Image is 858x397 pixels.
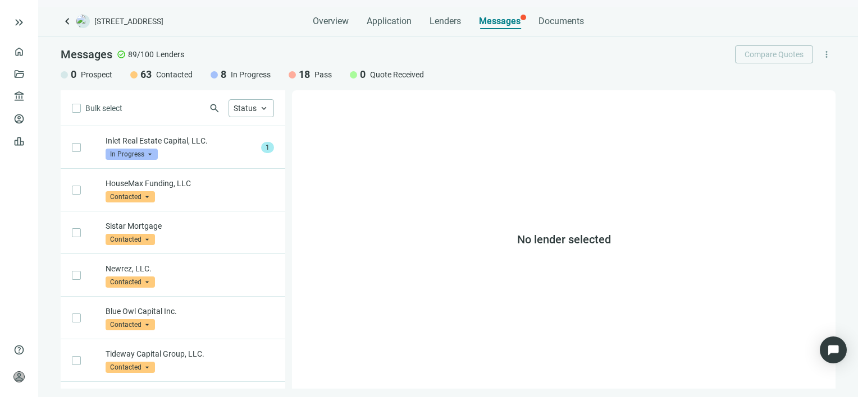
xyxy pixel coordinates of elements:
span: Overview [313,16,349,27]
img: deal-logo [76,15,90,28]
button: Compare Quotes [735,45,813,63]
span: Messages [61,48,112,61]
a: keyboard_arrow_left [61,15,74,28]
span: In Progress [231,69,271,80]
span: Documents [538,16,584,27]
p: Inlet Real Estate Capital, LLC. [106,135,257,146]
span: Bulk select [85,102,122,114]
span: Lenders [430,16,461,27]
span: check_circle [117,50,126,59]
button: more_vert [818,45,836,63]
span: Contacted [106,319,155,330]
span: Quote Received [370,69,424,80]
span: Contacted [106,191,155,202]
span: 0 [71,68,76,81]
span: 18 [299,68,310,81]
span: Contacted [106,234,155,245]
span: more_vert [822,49,832,59]
p: HouseMax Funding, LLC [106,178,274,189]
span: 0 [360,68,366,81]
span: [STREET_ADDRESS] [94,16,163,27]
span: Contacted [156,69,193,80]
span: Contacted [106,362,155,373]
div: Open Intercom Messenger [820,336,847,363]
span: 8 [221,68,226,81]
div: No lender selected [292,90,836,389]
span: 63 [140,68,152,81]
button: keyboard_double_arrow_right [12,16,26,29]
p: Tideway Capital Group, LLC. [106,348,274,359]
p: Sistar Mortgage [106,220,274,232]
span: Status [234,104,257,113]
p: Newrez, LLC. [106,263,274,274]
span: account_balance [13,91,21,102]
span: help [13,344,25,356]
span: Prospect [81,69,112,80]
span: Messages [479,16,521,26]
span: Contacted [106,276,155,288]
span: 1 [261,142,274,153]
span: Pass [314,69,332,80]
span: Lenders [156,49,184,60]
p: Blue Owl Capital Inc. [106,306,274,317]
span: 89/100 [128,49,154,60]
span: search [209,103,220,114]
span: In Progress [106,149,158,160]
span: keyboard_arrow_up [259,103,269,113]
span: person [13,371,25,382]
span: Application [367,16,412,27]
